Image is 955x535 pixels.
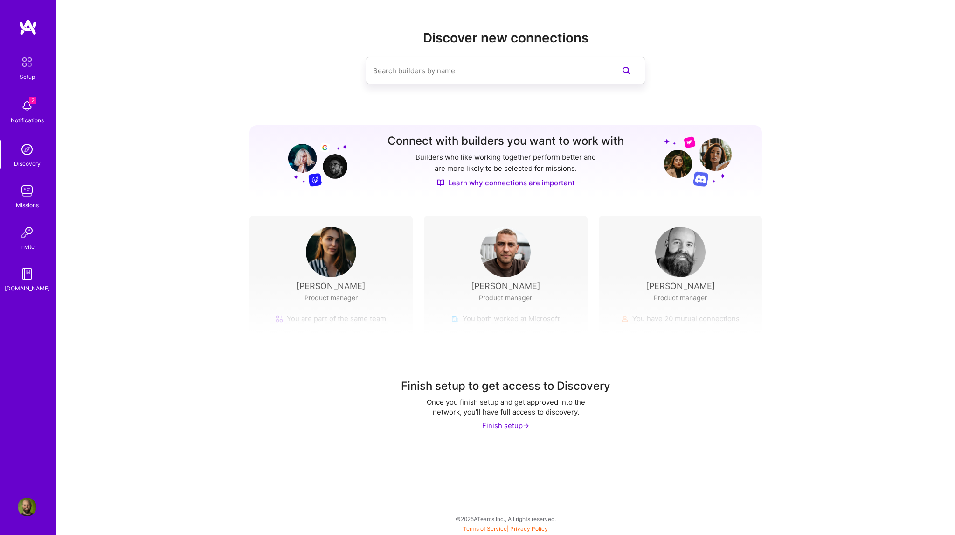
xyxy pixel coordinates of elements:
div: Once you finish setup and get approved into the network, you'll have full access to discovery. [413,397,599,417]
img: guide book [18,265,36,283]
img: setup [17,52,37,72]
img: logo [19,19,37,35]
div: Missions [16,200,39,210]
div: Invite [20,242,35,252]
img: User Avatar [480,227,531,277]
a: User Avatar [15,498,39,516]
input: Search builders by name [373,59,601,83]
a: Privacy Policy [510,525,548,532]
a: Learn why connections are important [437,178,575,188]
img: User Avatar [18,498,36,516]
a: Terms of Service [463,525,507,532]
img: teamwork [18,182,36,200]
img: discovery [18,140,36,159]
h2: Discover new connections [249,30,762,46]
div: Finish setup -> [482,421,529,430]
div: [DOMAIN_NAME] [5,283,50,293]
h3: Connect with builders you want to work with [388,134,624,148]
i: icon SearchPurple [621,65,632,76]
img: Grow your network [664,136,732,187]
img: User Avatar [655,227,706,277]
img: Grow your network [280,135,347,187]
div: © 2025 ATeams Inc., All rights reserved. [56,507,955,530]
img: Discover [437,179,444,187]
div: Notifications [11,115,44,125]
div: Finish setup to get access to Discovery [401,379,610,394]
p: Builders who like working together perform better and are more likely to be selected for missions. [414,152,598,174]
img: bell [18,97,36,115]
span: | [463,525,548,532]
img: User Avatar [306,227,356,277]
span: 2 [29,97,36,104]
div: Setup [20,72,35,82]
div: Discovery [14,159,41,169]
img: Invite [18,223,36,242]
